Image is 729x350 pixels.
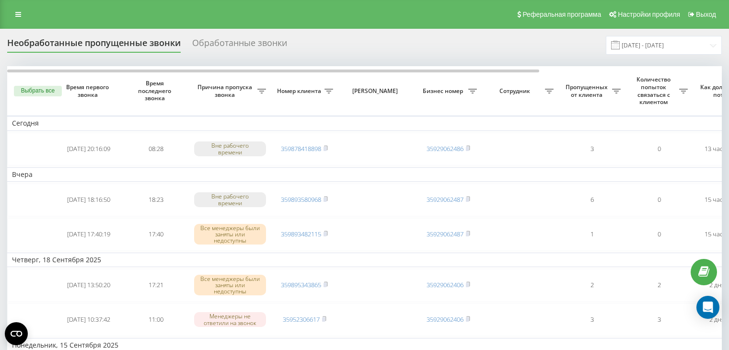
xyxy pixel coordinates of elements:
[55,133,122,165] td: [DATE] 20:16:09
[558,184,625,216] td: 6
[625,184,693,216] td: 0
[625,269,693,302] td: 2
[346,87,406,95] span: [PERSON_NAME]
[281,230,321,238] a: 359893482115
[122,184,189,216] td: 18:23
[558,218,625,251] td: 1
[419,87,468,95] span: Бизнес номер
[63,83,115,98] span: Время первого звонка
[7,38,181,53] div: Необработанные пропущенные звонки
[625,303,693,336] td: 3
[630,76,679,105] span: Количество попыток связаться с клиентом
[427,315,463,324] a: 35929062406
[276,87,324,95] span: Номер клиента
[558,303,625,336] td: 3
[522,11,601,18] span: Реферальная программа
[130,80,182,102] span: Время последнего звонка
[283,315,320,324] a: 35952306617
[281,144,321,153] a: 359878418898
[427,230,463,238] a: 35929062487
[14,86,62,96] button: Выбрать все
[122,133,189,165] td: 08:28
[194,83,257,98] span: Причина пропуска звонка
[563,83,612,98] span: Пропущенных от клиента
[618,11,680,18] span: Настройки профиля
[5,322,28,345] button: Open CMP widget
[696,296,719,319] div: Open Intercom Messenger
[427,195,463,204] a: 35929062487
[281,280,321,289] a: 359895343865
[194,141,266,156] div: Вне рабочего времени
[558,269,625,302] td: 2
[192,38,287,53] div: Обработанные звонки
[194,312,266,327] div: Менеджеры не ответили на звонок
[696,11,716,18] span: Выход
[427,144,463,153] a: 35929062486
[558,133,625,165] td: 3
[427,280,463,289] a: 35929062406
[625,133,693,165] td: 0
[55,303,122,336] td: [DATE] 10:37:42
[55,184,122,216] td: [DATE] 18:16:50
[281,195,321,204] a: 359893580968
[55,269,122,302] td: [DATE] 13:50:20
[486,87,545,95] span: Сотрудник
[194,275,266,296] div: Все менеджеры были заняты или недоступны
[194,192,266,207] div: Вне рабочего времени
[122,303,189,336] td: 11:00
[194,224,266,245] div: Все менеджеры были заняты или недоступны
[122,218,189,251] td: 17:40
[55,218,122,251] td: [DATE] 17:40:19
[625,218,693,251] td: 0
[122,269,189,302] td: 17:21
